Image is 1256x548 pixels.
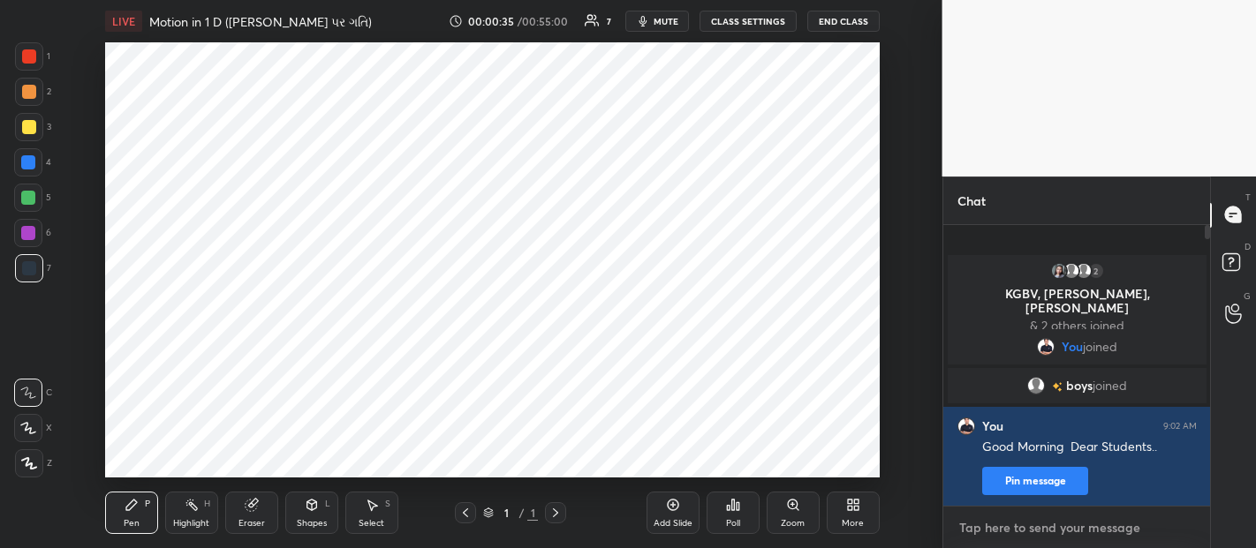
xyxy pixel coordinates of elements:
div: Good Morning Dear Students.. [982,439,1197,456]
img: default.png [1074,262,1092,280]
button: End Class [807,11,880,32]
p: & 2 others joined [958,319,1196,333]
div: 7 [15,254,51,282]
div: X [14,414,52,442]
button: Pin message [982,467,1088,495]
p: G [1244,289,1251,303]
img: b9b8c977c0ad43fea1605c3bc145410e.jpg [1037,338,1055,356]
div: 4 [14,148,51,176]
span: boys [1066,379,1093,393]
img: no-rating-badge.077c3623.svg [1052,382,1063,392]
div: 6 [14,219,51,247]
div: LIVE [105,11,142,32]
img: b9b8c977c0ad43fea1605c3bc145410e.jpg [957,417,975,435]
div: More [842,519,864,528]
span: joined [1093,379,1127,393]
div: L [325,499,330,508]
img: default.png [1062,262,1079,280]
div: C [14,379,52,407]
div: Poll [726,519,740,528]
div: 1 [497,507,515,518]
div: Zoom [781,519,805,528]
p: Chat [943,177,1000,224]
div: 1 [527,505,538,521]
div: 1 [15,42,50,71]
div: Select [359,519,384,528]
div: Highlight [173,519,209,528]
button: mute [625,11,689,32]
h4: Motion in 1 D ([PERSON_NAME] પર ગતિ) [149,13,372,30]
div: 9:02 AM [1163,421,1197,432]
div: / [518,507,524,518]
div: 3 [15,113,51,141]
div: Eraser [238,519,265,528]
div: P [145,499,150,508]
div: 7 [607,17,611,26]
p: D [1245,240,1251,253]
div: Z [15,449,52,477]
div: H [204,499,210,508]
div: 2 [1086,262,1104,280]
div: grid [943,251,1211,506]
span: joined [1083,340,1117,354]
div: Shapes [297,519,327,528]
h6: You [982,418,1003,434]
div: Add Slide [654,519,692,528]
div: S [385,499,390,508]
span: You [1062,340,1083,354]
img: 3 [1049,262,1067,280]
button: CLASS SETTINGS [700,11,797,32]
div: 5 [14,184,51,212]
span: mute [654,15,678,27]
div: Pen [124,519,140,528]
p: KGBV, [PERSON_NAME], [PERSON_NAME] [958,287,1196,315]
p: T [1245,191,1251,204]
img: default.png [1027,377,1045,394]
div: 2 [15,78,51,106]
